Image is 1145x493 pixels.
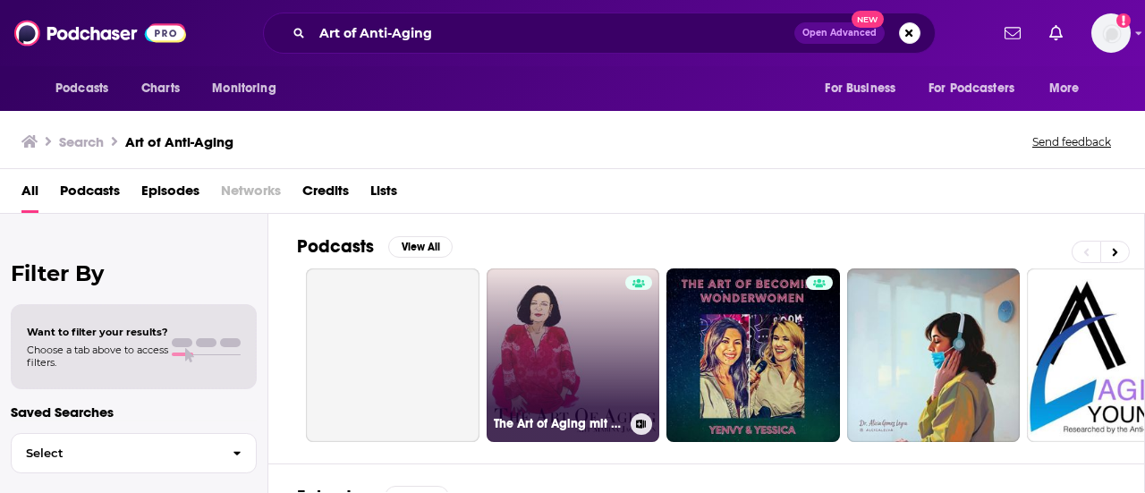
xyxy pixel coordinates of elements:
[43,72,131,106] button: open menu
[929,76,1014,101] span: For Podcasters
[221,176,281,213] span: Networks
[130,72,191,106] a: Charts
[917,72,1040,106] button: open menu
[1049,76,1080,101] span: More
[263,13,936,54] div: Search podcasts, credits, & more...
[494,416,623,431] h3: The Art of Aging mit [PERSON_NAME]
[302,176,349,213] a: Credits
[1116,13,1131,28] svg: Add a profile image
[125,133,233,150] h3: Art of Anti-Aging
[1042,18,1070,48] a: Show notifications dropdown
[1091,13,1131,53] span: Logged in as SimonElement
[1091,13,1131,53] img: User Profile
[199,72,299,106] button: open menu
[825,76,895,101] span: For Business
[141,76,180,101] span: Charts
[297,235,374,258] h2: Podcasts
[59,133,104,150] h3: Search
[27,344,168,369] span: Choose a tab above to access filters.
[60,176,120,213] a: Podcasts
[802,29,877,38] span: Open Advanced
[212,76,276,101] span: Monitoring
[388,236,453,258] button: View All
[812,72,918,106] button: open menu
[11,404,257,421] p: Saved Searches
[312,19,794,47] input: Search podcasts, credits, & more...
[794,22,885,44] button: Open AdvancedNew
[14,16,186,50] img: Podchaser - Follow, Share and Rate Podcasts
[852,11,884,28] span: New
[141,176,199,213] a: Episodes
[297,235,453,258] a: PodcastsView All
[11,433,257,473] button: Select
[370,176,397,213] a: Lists
[12,447,218,459] span: Select
[55,76,108,101] span: Podcasts
[997,18,1028,48] a: Show notifications dropdown
[11,260,257,286] h2: Filter By
[21,176,38,213] a: All
[27,326,168,338] span: Want to filter your results?
[1027,134,1116,149] button: Send feedback
[1037,72,1102,106] button: open menu
[1091,13,1131,53] button: Show profile menu
[487,268,660,442] a: The Art of Aging mit [PERSON_NAME]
